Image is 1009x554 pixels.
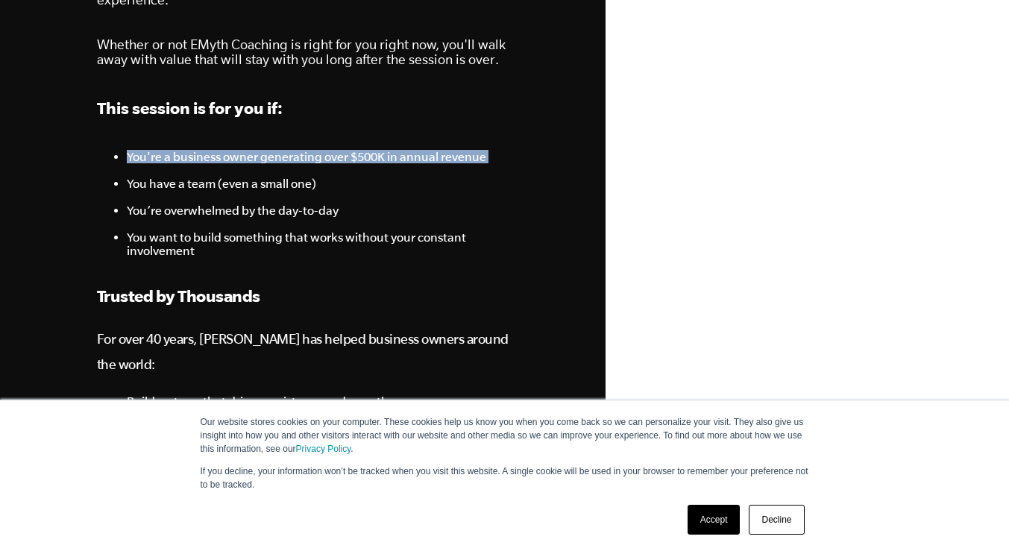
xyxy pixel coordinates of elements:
span: This session is for you if: [97,98,283,117]
span: For over 40 years, [PERSON_NAME] has helped business owners around the world: [97,331,509,372]
li: You want to build something that works without your constant involvement [127,230,509,257]
a: Accept [688,505,741,535]
p: If you decline, your information won’t be tracked when you visit this website. A single cookie wi... [201,465,809,491]
p: Whether or not EMyth Coaching is right for you right now, you'll walk away with value that will s... [97,37,509,67]
a: Decline [749,505,804,535]
li: You're a business owner generating over $500K in annual revenue [127,150,509,177]
p: Our website stores cookies on your computer. These cookies help us know you when you come back so... [201,415,809,456]
span: Build systems that drive consistency and growth [127,394,389,408]
a: Privacy Policy [296,444,351,454]
h3: Trusted by Thousands [97,284,509,308]
li: You’re overwhelmed by the day-to-day [127,204,509,230]
li: You have a team (even a small one) [127,177,509,204]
